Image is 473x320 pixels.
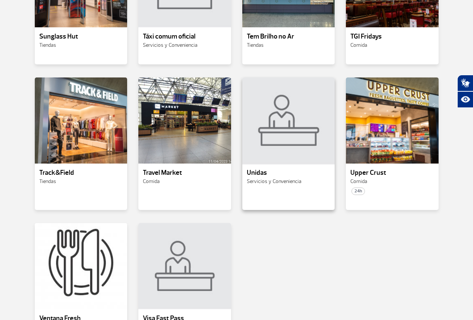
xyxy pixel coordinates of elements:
span: Tiendas [39,42,56,48]
div: Plugin de acessibilidade da Hand Talk. [457,75,473,108]
span: Servicios y Conveniencia [143,42,197,48]
span: Comida [143,178,160,185]
p: Travel Market [143,169,227,177]
span: Comida [350,42,367,48]
p: TGI Fridays [350,33,434,40]
span: 24h [351,188,365,195]
button: Abrir recursos assistivos. [457,91,473,108]
span: Tiendas [247,42,264,48]
p: Track&Field [39,169,123,177]
p: Upper Crust [350,169,434,177]
p: Táxi comum oficial [143,33,227,40]
p: Unidas [247,169,331,177]
p: Sunglass Hut [39,33,123,40]
span: Comida [350,178,367,185]
button: Abrir tradutor de língua de sinais. [457,75,473,91]
p: Tem Brilho no Ar [247,33,331,40]
span: Servicios y Conveniencia [247,178,301,185]
span: Tiendas [39,178,56,185]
